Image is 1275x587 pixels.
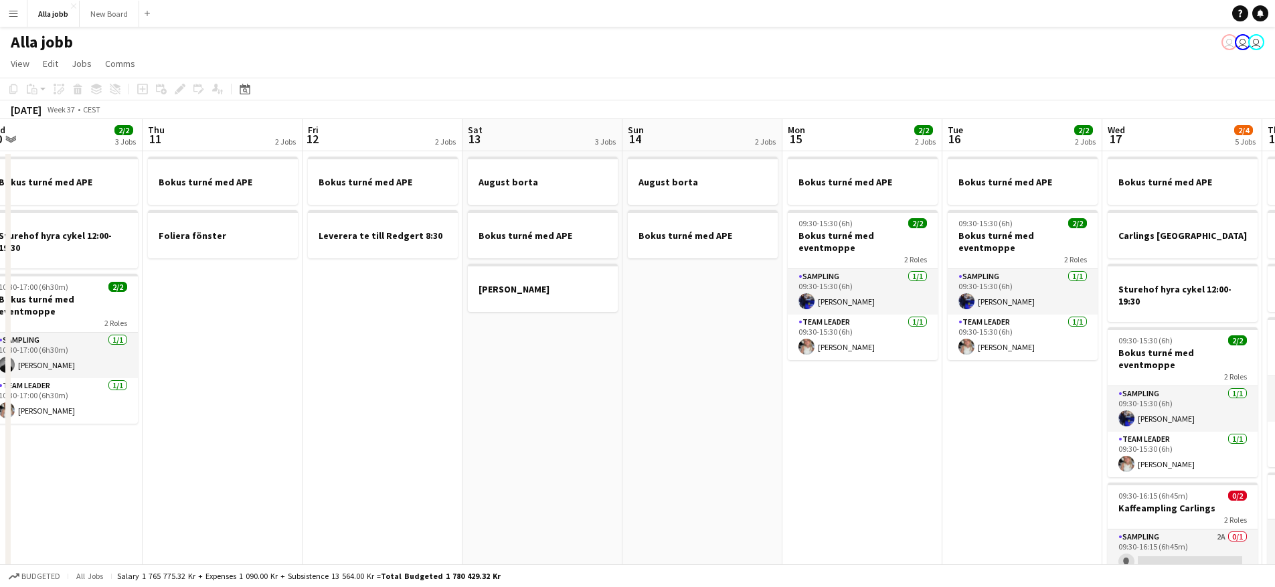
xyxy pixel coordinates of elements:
span: Mon [788,124,805,136]
span: Fri [308,124,319,136]
span: View [11,58,29,70]
app-user-avatar: Stina Dahl [1235,34,1251,50]
div: 2 Jobs [755,137,776,147]
app-job-card: August borta [468,157,618,205]
h3: Bokus turné med APE [308,176,458,188]
span: Week 37 [44,104,78,114]
div: [DATE] [11,103,41,116]
span: 15 [786,131,805,147]
app-job-card: August borta [628,157,778,205]
span: 09:30-15:30 (6h) [958,218,1013,228]
span: Sun [628,124,644,136]
h3: Foliera fönster [148,230,298,242]
app-card-role: Sampling1/109:30-15:30 (6h)[PERSON_NAME] [788,269,938,315]
app-card-role: Sampling2A0/109:30-16:15 (6h45m) [1108,529,1258,575]
app-job-card: Bokus turné med APE [468,210,618,258]
span: 2/2 [1228,335,1247,345]
div: 2 Jobs [915,137,936,147]
span: 2/2 [908,218,927,228]
span: 17 [1106,131,1125,147]
div: 2 Jobs [1075,137,1096,147]
app-job-card: 09:30-15:30 (6h)2/2Bokus turné med eventmoppe2 RolesSampling1/109:30-15:30 (6h)[PERSON_NAME]Team ... [1108,327,1258,477]
span: Comms [105,58,135,70]
h3: Bokus turné med APE [148,176,298,188]
div: Salary 1 765 775.32 kr + Expenses 1 090.00 kr + Subsistence 13 564.00 kr = [117,571,501,581]
h3: Bokus turné med APE [948,176,1098,188]
app-job-card: Carlings [GEOGRAPHIC_DATA] [1108,210,1258,258]
h3: Bokus turné med APE [788,176,938,188]
app-job-card: Bokus turné med APE [308,157,458,205]
h3: Leverera te till Redgert 8:30 [308,230,458,242]
div: Bokus turné med APE [1108,157,1258,205]
app-job-card: Bokus turné med APE [948,157,1098,205]
span: 2 Roles [1224,515,1247,525]
span: 09:30-16:15 (6h45m) [1118,491,1188,501]
span: 2/4 [1234,125,1253,135]
span: 2 Roles [1064,254,1087,264]
app-job-card: Bokus turné med APE [788,157,938,205]
div: 2 Jobs [275,137,296,147]
a: Comms [100,55,141,72]
span: Tue [948,124,963,136]
span: 11 [146,131,165,147]
h3: Sturehof hyra cykel 12:00-19:30 [1108,283,1258,307]
span: Jobs [72,58,92,70]
span: Thu [148,124,165,136]
div: 3 Jobs [595,137,616,147]
app-job-card: Bokus turné med APE [628,210,778,258]
span: 0/2 [1228,491,1247,501]
app-user-avatar: Emil Hasselberg [1221,34,1238,50]
span: Sat [468,124,483,136]
a: View [5,55,35,72]
span: 13 [466,131,483,147]
h3: Bokus turné med APE [1108,176,1258,188]
app-card-role: Team Leader1/109:30-15:30 (6h)[PERSON_NAME] [788,315,938,360]
h3: Bokus turné med eventmoppe [1108,347,1258,371]
span: 2/2 [914,125,933,135]
app-card-role: Team Leader1/109:30-15:30 (6h)[PERSON_NAME] [1108,432,1258,477]
span: All jobs [74,571,106,581]
h3: [PERSON_NAME] [468,283,618,295]
span: Budgeted [21,572,60,581]
app-user-avatar: August Löfgren [1248,34,1264,50]
span: 2 Roles [104,318,127,328]
app-job-card: Foliera fönster [148,210,298,258]
app-job-card: Sturehof hyra cykel 12:00-19:30 [1108,264,1258,322]
button: Alla jobb [27,1,80,27]
app-job-card: Bokus turné med APE [148,157,298,205]
span: 2 Roles [904,254,927,264]
h3: Bokus turné med eventmoppe [788,230,938,254]
app-job-card: Leverera te till Redgert 8:30 [308,210,458,258]
div: 5 Jobs [1235,137,1256,147]
app-job-card: [PERSON_NAME] [468,264,618,312]
span: Wed [1108,124,1125,136]
div: 3 Jobs [115,137,136,147]
h3: Bokus turné med eventmoppe [948,230,1098,254]
span: 2/2 [1068,218,1087,228]
app-job-card: 09:30-15:30 (6h)2/2Bokus turné med eventmoppe2 RolesSampling1/109:30-15:30 (6h)[PERSON_NAME]Team ... [948,210,1098,360]
button: New Board [80,1,139,27]
h3: August borta [628,176,778,188]
app-card-role: Team Leader1/109:30-15:30 (6h)[PERSON_NAME] [948,315,1098,360]
div: 09:30-15:30 (6h)2/2Bokus turné med eventmoppe2 RolesSampling1/109:30-15:30 (6h)[PERSON_NAME]Team ... [788,210,938,360]
h3: Bokus turné med APE [468,230,618,242]
span: Total Budgeted 1 780 429.32 kr [381,571,501,581]
span: 09:30-15:30 (6h) [1118,335,1173,345]
span: 2/2 [1074,125,1093,135]
span: 12 [306,131,319,147]
h3: August borta [468,176,618,188]
a: Edit [37,55,64,72]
